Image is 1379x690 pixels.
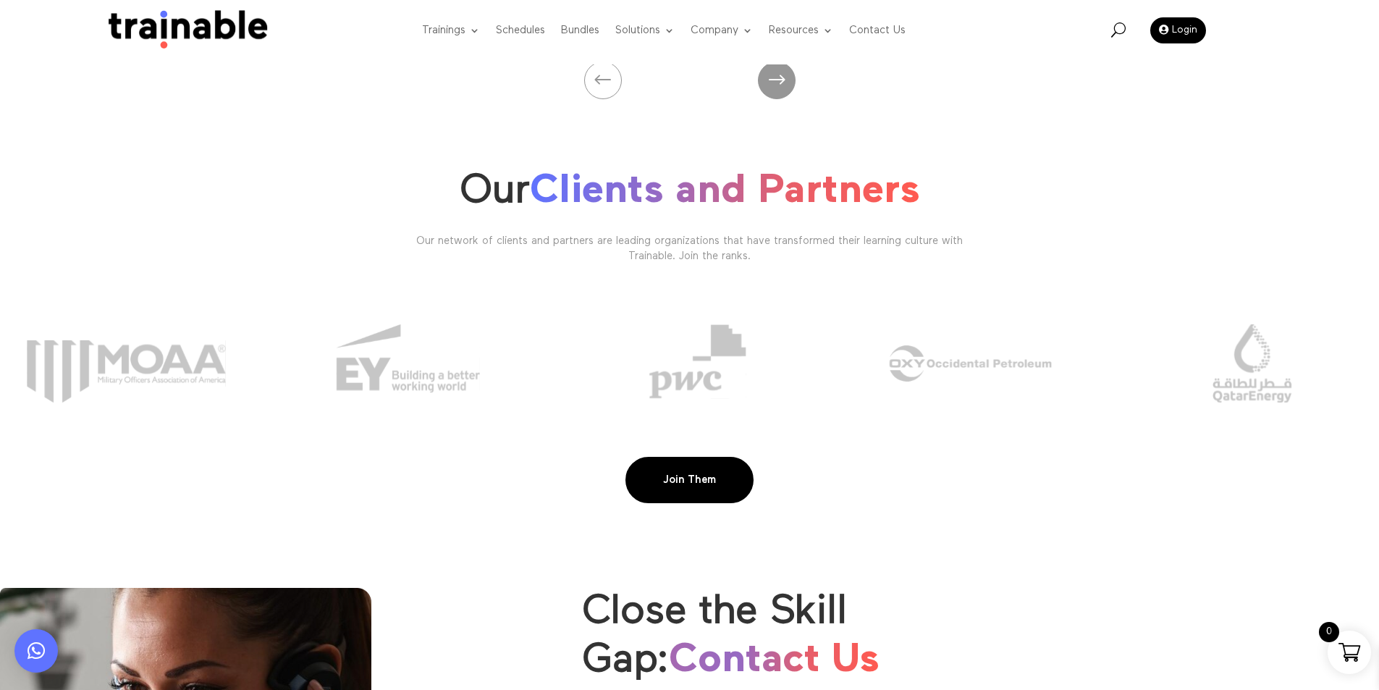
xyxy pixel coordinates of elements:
[625,457,754,503] a: Join Them
[234,167,1146,223] h2: Our
[769,2,833,59] a: Resources
[669,640,880,681] span: Contact Us
[530,171,920,211] span: Clients and Partners
[1150,17,1206,43] a: Login
[615,2,675,59] a: Solutions
[561,2,599,59] a: Bundles
[1319,622,1339,642] span: 0
[691,2,753,59] a: Company
[422,2,480,59] a: Trainings
[581,59,625,102] div: Previous slide
[413,233,967,264] div: Our network of clients and partners are leading organizations that have transformed their learnin...
[849,2,906,59] a: Contact Us
[1111,22,1126,37] span: U
[496,2,545,59] a: Schedules
[755,59,798,102] div: Next slide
